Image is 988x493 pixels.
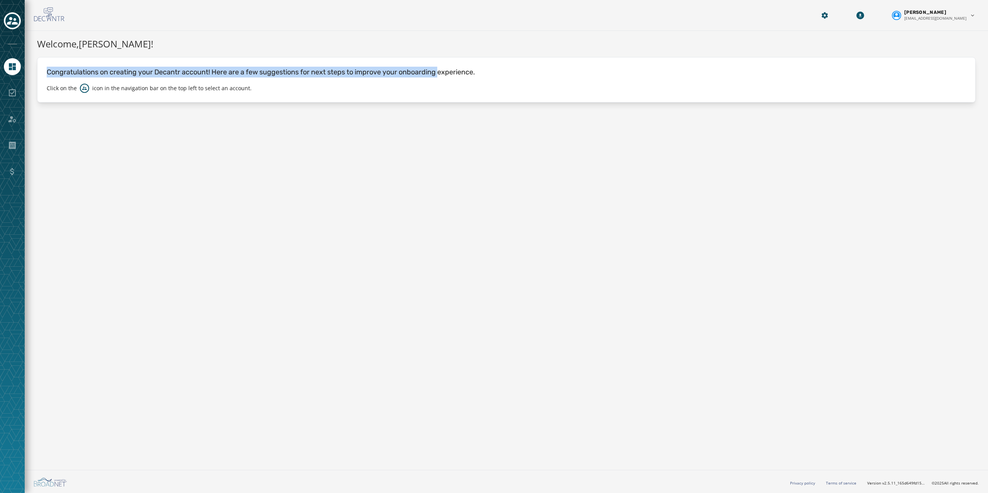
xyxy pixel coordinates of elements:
span: © 2025 All rights reserved. [932,480,979,486]
button: User settings [889,6,979,24]
span: Version [867,480,925,486]
button: Toggle account select drawer [4,12,21,29]
span: v2.5.11_165d649fd1592c218755210ebffa1e5a55c3084e [882,480,925,486]
a: Navigate to Home [4,58,21,75]
p: Congratulations on creating your Decantr account! Here are a few suggestions for next steps to im... [47,67,966,77]
a: Privacy policy [790,480,815,486]
h1: Welcome, [PERSON_NAME] ! [37,37,976,51]
p: Click on the [47,84,77,92]
button: Manage global settings [818,8,832,22]
a: Terms of service [826,480,856,486]
p: icon in the navigation bar on the top left to select an account. [92,84,252,92]
button: Download Menu [853,8,867,22]
span: [EMAIL_ADDRESS][DOMAIN_NAME] [904,15,966,21]
span: [PERSON_NAME] [904,9,946,15]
